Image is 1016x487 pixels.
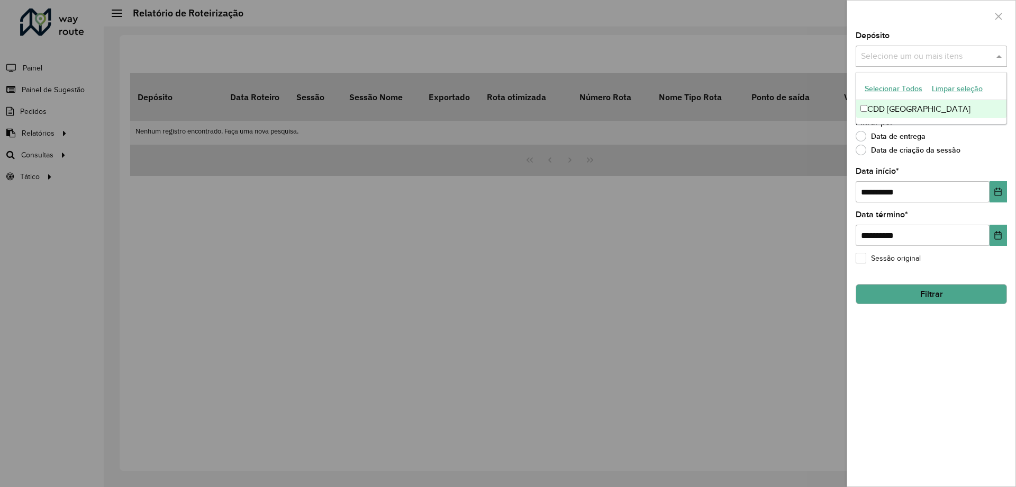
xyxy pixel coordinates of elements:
label: Data início [856,165,899,178]
label: Data de entrega [856,131,926,141]
button: Choose Date [990,225,1007,246]
div: CDD [GEOGRAPHIC_DATA] [856,100,1006,118]
button: Filtrar [856,284,1007,304]
label: Sessão original [856,253,921,264]
button: Selecionar Todos [860,81,927,97]
label: Data término [856,208,908,221]
label: Depósito [856,29,890,42]
label: Data de criação da sessão [856,145,960,155]
button: Limpar seleção [927,81,987,97]
button: Choose Date [990,181,1007,202]
ng-dropdown-panel: Options list [856,72,1007,125]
